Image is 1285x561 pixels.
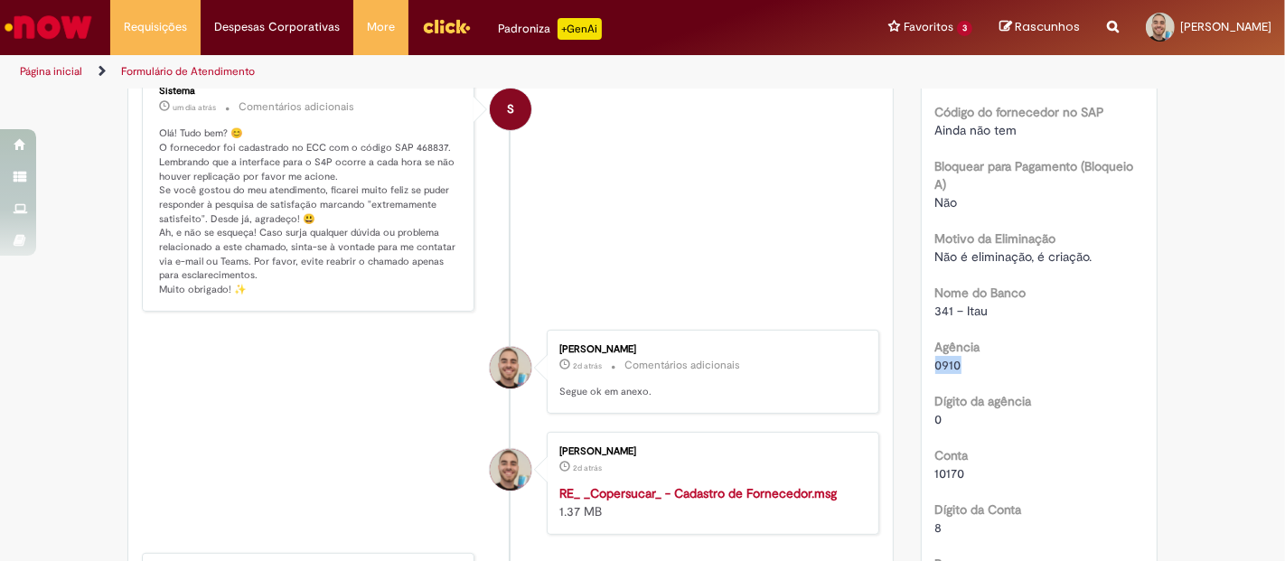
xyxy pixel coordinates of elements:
div: Guilherme Konzen Da Silva [490,449,531,491]
b: Motivo da Eliminação [935,230,1056,247]
small: Comentários adicionais [624,358,740,373]
span: 0 [935,411,943,427]
time: 25/08/2025 15:19:04 [573,360,602,371]
div: 1.37 MB [559,484,860,520]
p: +GenAi [558,18,602,40]
span: 2d atrás [573,463,602,473]
ul: Trilhas de página [14,55,843,89]
a: RE_ _Copersucar_ - Cadastro de Fornecedor.msg [559,485,837,501]
b: Código do fornecedor no SAP [935,104,1105,120]
div: [PERSON_NAME] [559,446,860,457]
div: System [490,89,531,130]
time: 26/08/2025 10:20:50 [173,102,216,113]
img: click_logo_yellow_360x200.png [422,13,471,40]
span: [PERSON_NAME] [1180,19,1271,34]
span: S [507,88,514,131]
span: 3 [957,21,972,36]
b: Nome do Banco [935,285,1027,301]
span: Ainda não tem [935,122,1018,138]
b: Dígito da agência [935,393,1032,409]
div: Sistema [159,86,460,97]
span: um dia atrás [173,102,216,113]
a: Rascunhos [999,19,1080,36]
span: Não [935,194,958,210]
b: Bloquear para Pagamento (Bloqueio A) [935,158,1134,192]
span: More [367,18,395,36]
b: Dígito da Conta [935,501,1022,518]
span: Não é eliminação, é criação. [935,248,1093,265]
div: Padroniza [498,18,602,40]
b: Agência [935,339,980,355]
span: 8 [935,519,943,536]
span: 10170 [935,465,965,482]
span: 0910 [935,357,961,373]
span: Despesas Corporativas [214,18,340,36]
p: Olá! Tudo bem? 😊 O fornecedor foi cadastrado no ECC com o código SAP 468837. Lembrando que a inte... [159,126,460,296]
span: Favoritos [904,18,953,36]
b: Conta [935,447,969,463]
p: Segue ok em anexo. [559,385,860,399]
div: [PERSON_NAME] [559,344,860,355]
time: 25/08/2025 15:18:59 [573,463,602,473]
a: Página inicial [20,64,82,79]
span: Rascunhos [1015,18,1080,35]
a: Formulário de Atendimento [121,64,255,79]
span: Requisições [124,18,187,36]
span: 341 – Itau [935,303,989,319]
img: ServiceNow [2,9,95,45]
div: Guilherme Konzen Da Silva [490,347,531,388]
span: 2d atrás [573,360,602,371]
small: Comentários adicionais [239,99,354,115]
